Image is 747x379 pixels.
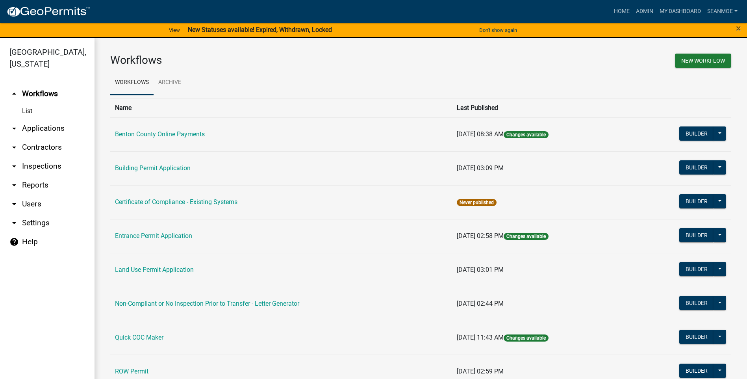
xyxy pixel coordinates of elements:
[457,130,504,138] span: [DATE] 08:38 AM
[656,4,704,19] a: My Dashboard
[115,164,191,172] a: Building Permit Application
[115,266,194,273] a: Land Use Permit Application
[476,24,520,37] button: Don't show again
[115,334,163,341] a: Quick COC Maker
[166,24,183,37] a: View
[611,4,633,19] a: Home
[457,300,504,307] span: [DATE] 02:44 PM
[704,4,741,19] a: SeanMoe
[110,54,415,67] h3: Workflows
[9,237,19,247] i: help
[679,330,714,344] button: Builder
[9,199,19,209] i: arrow_drop_down
[457,368,504,375] span: [DATE] 02:59 PM
[679,364,714,378] button: Builder
[633,4,656,19] a: Admin
[457,334,504,341] span: [DATE] 11:43 AM
[679,228,714,242] button: Builder
[736,24,741,33] button: Close
[504,334,549,342] span: Changes available
[9,180,19,190] i: arrow_drop_down
[679,262,714,276] button: Builder
[115,368,148,375] a: ROW Permit
[452,98,631,117] th: Last Published
[504,233,549,240] span: Changes available
[457,164,504,172] span: [DATE] 03:09 PM
[154,70,186,95] a: Archive
[9,218,19,228] i: arrow_drop_down
[736,23,741,34] span: ×
[9,89,19,98] i: arrow_drop_up
[115,130,205,138] a: Benton County Online Payments
[675,54,731,68] button: New Workflow
[188,26,332,33] strong: New Statuses available! Expired, Withdrawn, Locked
[9,124,19,133] i: arrow_drop_down
[115,232,192,240] a: Entrance Permit Application
[115,300,299,307] a: Non-Compliant or No Inspection Prior to Transfer - Letter Generator
[457,199,497,206] span: Never published
[115,198,237,206] a: Certificate of Compliance - Existing Systems
[457,266,504,273] span: [DATE] 03:01 PM
[457,232,504,240] span: [DATE] 02:58 PM
[110,70,154,95] a: Workflows
[9,143,19,152] i: arrow_drop_down
[9,162,19,171] i: arrow_drop_down
[679,160,714,175] button: Builder
[679,126,714,141] button: Builder
[679,194,714,208] button: Builder
[679,296,714,310] button: Builder
[110,98,452,117] th: Name
[504,131,549,138] span: Changes available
